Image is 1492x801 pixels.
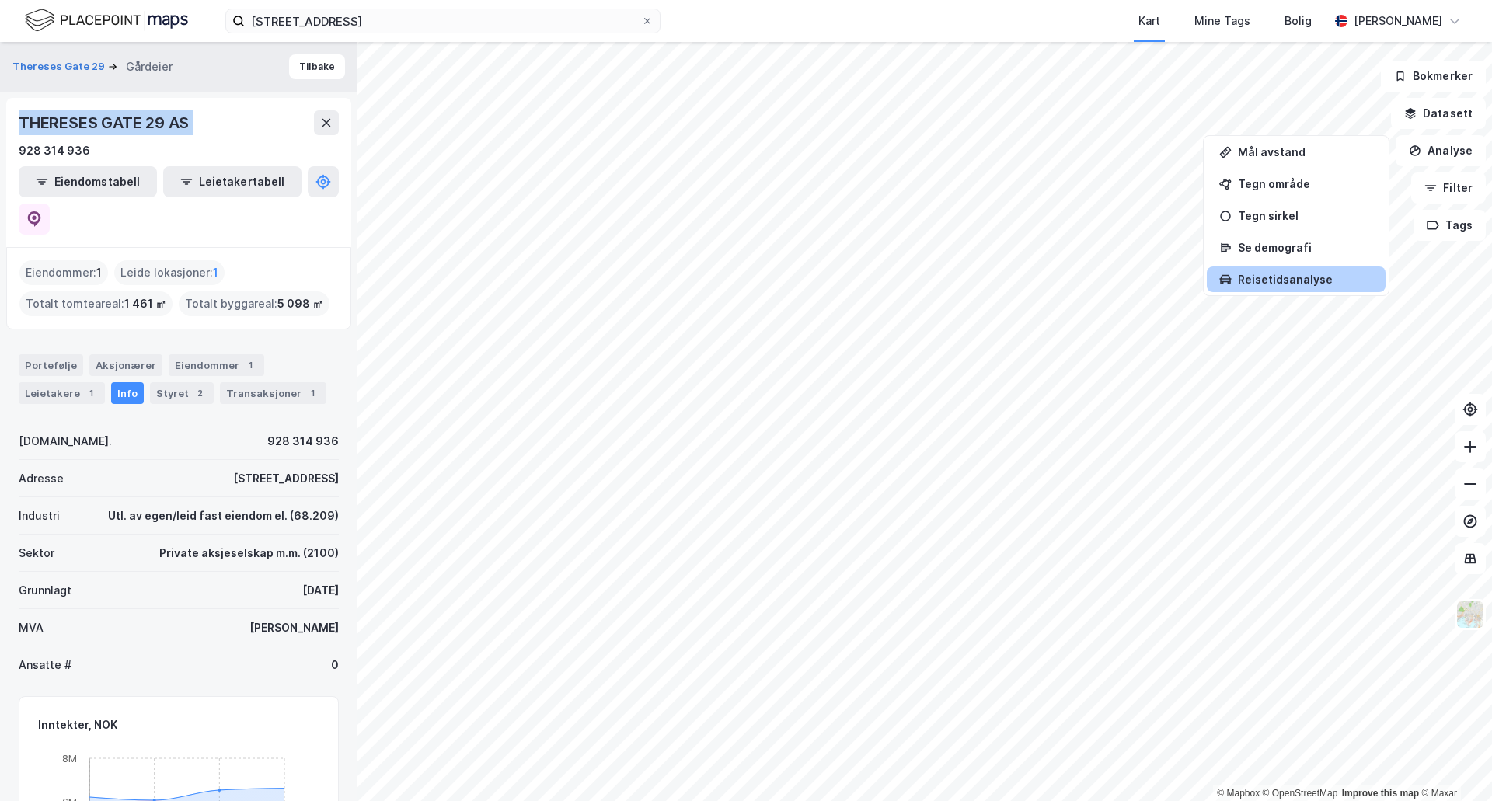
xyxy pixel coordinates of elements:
[38,716,117,734] div: Inntekter, NOK
[249,618,339,637] div: [PERSON_NAME]
[1414,210,1486,241] button: Tags
[19,141,90,160] div: 928 314 936
[163,166,302,197] button: Leietakertabell
[19,544,54,562] div: Sektor
[1238,145,1373,158] div: Mål avstand
[213,263,218,282] span: 1
[108,507,339,525] div: Utl. av egen/leid fast eiendom el. (68.209)
[1285,12,1312,30] div: Bolig
[1194,12,1250,30] div: Mine Tags
[192,385,207,401] div: 2
[159,544,339,562] div: Private aksjeselskap m.m. (2100)
[331,656,339,674] div: 0
[1414,726,1492,801] iframe: Chat Widget
[1381,61,1486,92] button: Bokmerker
[220,382,326,404] div: Transaksjoner
[19,166,157,197] button: Eiendomstabell
[124,294,166,313] span: 1 461 ㎡
[126,57,173,76] div: Gårdeier
[1455,600,1485,629] img: Z
[1238,209,1373,222] div: Tegn sirkel
[12,59,108,75] button: Thereses Gate 29
[1396,135,1486,166] button: Analyse
[1391,98,1486,129] button: Datasett
[1411,172,1486,204] button: Filter
[19,432,112,451] div: [DOMAIN_NAME].
[1217,788,1260,799] a: Mapbox
[1354,12,1442,30] div: [PERSON_NAME]
[25,7,188,34] img: logo.f888ab2527a4732fd821a326f86c7f29.svg
[1138,12,1160,30] div: Kart
[19,291,173,316] div: Totalt tomteareal :
[1414,726,1492,801] div: Kontrollprogram for chat
[19,110,192,135] div: THERESES GATE 29 AS
[19,260,108,285] div: Eiendommer :
[1342,788,1419,799] a: Improve this map
[19,618,44,637] div: MVA
[169,354,264,376] div: Eiendommer
[114,260,225,285] div: Leide lokasjoner :
[62,751,77,764] tspan: 8M
[179,291,329,316] div: Totalt byggareal :
[150,382,214,404] div: Styret
[245,9,641,33] input: Søk på adresse, matrikkel, gårdeiere, leietakere eller personer
[89,354,162,376] div: Aksjonærer
[305,385,320,401] div: 1
[111,382,144,404] div: Info
[1238,273,1373,286] div: Reisetidsanalyse
[277,294,323,313] span: 5 098 ㎡
[19,507,60,525] div: Industri
[267,432,339,451] div: 928 314 936
[19,581,71,600] div: Grunnlagt
[19,354,83,376] div: Portefølje
[83,385,99,401] div: 1
[1238,241,1373,254] div: Se demografi
[1238,177,1373,190] div: Tegn område
[1263,788,1338,799] a: OpenStreetMap
[19,469,64,488] div: Adresse
[96,263,102,282] span: 1
[242,357,258,373] div: 1
[19,656,71,674] div: Ansatte #
[233,469,339,488] div: [STREET_ADDRESS]
[289,54,345,79] button: Tilbake
[302,581,339,600] div: [DATE]
[19,382,105,404] div: Leietakere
